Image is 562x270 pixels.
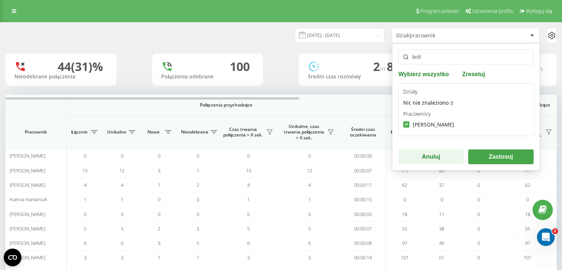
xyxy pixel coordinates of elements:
[121,225,123,232] span: 5
[439,225,444,232] span: 38
[84,240,86,246] span: 6
[373,58,387,74] span: 2
[439,254,444,261] span: 61
[121,182,123,188] span: 4
[308,211,311,217] span: 0
[10,225,45,232] span: [PERSON_NAME]
[230,60,250,74] div: 100
[477,240,480,246] span: 0
[477,196,480,203] span: 0
[84,254,86,261] span: 3
[525,240,530,246] span: 97
[12,129,60,135] span: Pracownik
[524,254,531,261] span: 101
[158,196,160,203] span: 0
[340,250,386,265] td: 00:00:14
[158,211,160,217] span: 0
[86,102,367,108] span: Połączenia przychodzące
[402,225,407,232] span: 55
[472,8,514,14] span: Ustawienia profilu
[121,254,123,261] span: 3
[477,254,480,261] span: 0
[247,196,250,203] span: 1
[308,240,311,246] span: 6
[308,196,311,203] span: 1
[526,196,529,203] span: 0
[439,182,444,188] span: 37
[552,228,558,234] span: 2
[10,211,45,217] span: [PERSON_NAME]
[540,65,543,73] span: s
[440,196,443,203] span: 0
[84,182,86,188] span: 4
[308,74,401,80] div: Średni czas rozmówy
[158,182,160,188] span: 1
[14,74,108,80] div: Nieodebrane połączenia
[403,196,406,203] span: 0
[402,240,407,246] span: 97
[340,236,386,250] td: 00:00:08
[161,74,254,80] div: Połączenia odebrane
[308,152,311,159] span: 0
[340,207,386,221] td: 00:00:00
[121,240,123,246] span: 6
[390,129,408,135] span: Łącznie
[197,225,199,232] span: 3
[144,129,163,135] span: Nowe
[468,149,534,164] button: Zastosuj
[403,121,454,128] label: [PERSON_NAME]
[158,254,160,261] span: 1
[158,225,160,232] span: 2
[10,196,47,203] span: Ksenia Hamaniuk
[477,225,480,232] span: 0
[525,211,530,217] span: 18
[402,182,407,188] span: 62
[246,167,251,174] span: 15
[58,60,103,74] div: 44 (31)%
[10,152,45,159] span: [PERSON_NAME]
[537,228,555,246] iframe: Intercom live chat
[340,149,386,163] td: 00:00:00
[247,211,250,217] span: 0
[283,124,325,141] span: Unikalne, czas trwania połączenia > X sek.
[4,249,21,266] button: Open CMP widget
[121,196,123,203] span: 1
[401,254,409,261] span: 101
[477,182,480,188] span: 0
[439,240,444,246] span: 49
[10,182,45,188] span: [PERSON_NAME]
[197,196,199,203] span: 3
[197,211,199,217] span: 0
[247,182,250,188] span: 4
[84,211,86,217] span: 0
[197,182,199,188] span: 2
[398,70,451,77] button: Wybierz wszystko
[398,50,534,64] input: Wyszukiwanie
[84,152,86,159] span: 0
[107,129,126,135] span: Unikalne
[84,225,86,232] span: 5
[525,225,530,232] span: 55
[403,110,529,131] div: Pracownicy
[181,129,208,135] span: Nieodebrane
[247,152,250,159] span: 0
[340,222,386,236] td: 00:00:07
[307,167,312,174] span: 12
[158,152,160,159] span: 0
[460,70,487,77] button: Zresetuj
[247,254,250,261] span: 3
[340,178,386,192] td: 00:00:17
[380,65,387,73] span: m
[197,167,199,174] span: 1
[345,126,380,138] span: Średni czas oczekiwania
[10,167,45,174] span: [PERSON_NAME]
[398,149,464,164] button: Anuluj
[10,254,45,261] span: [PERSON_NAME]
[439,211,444,217] span: 11
[403,95,529,110] div: Nic nie znaleziono :(
[403,88,529,110] div: Działy
[526,8,552,14] span: Wyloguj się
[340,163,386,178] td: 00:00:07
[222,126,264,138] span: Czas trwania połączenia > X sek.
[10,240,45,246] span: [PERSON_NAME]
